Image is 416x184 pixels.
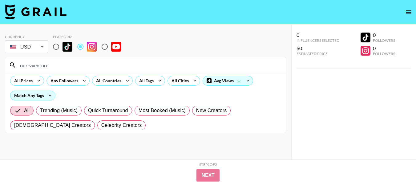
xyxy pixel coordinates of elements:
div: Currency [5,34,48,39]
div: 0 [373,45,395,51]
span: All [24,107,30,114]
img: Grail Talent [5,4,67,19]
span: [DEMOGRAPHIC_DATA] Creators [14,122,91,129]
div: Any Followers [47,76,79,85]
div: 0 [297,32,339,38]
div: Estimated Price [297,51,339,56]
span: New Creators [196,107,227,114]
span: Celebrity Creators [101,122,142,129]
div: Followers [373,51,395,56]
div: USD [6,41,47,52]
div: Step 1 of 2 [199,162,217,167]
div: 0 [373,32,395,38]
span: Trending (Music) [40,107,78,114]
div: Platform [53,34,126,39]
span: Quick Turnaround [88,107,128,114]
img: Instagram [87,42,97,52]
div: Followers [373,38,395,43]
div: All Cities [168,76,190,85]
iframe: Drift Widget Chat Controller [385,153,409,177]
span: Most Booked (Music) [139,107,186,114]
div: Match Any Tags [10,91,55,100]
div: All Countries [92,76,123,85]
button: open drawer [402,6,415,18]
div: $0 [297,45,339,51]
button: Next [196,169,220,182]
div: Avg Views [203,76,253,85]
img: TikTok [63,42,72,52]
input: Search by User Name [16,60,282,70]
div: Influencers Selected [297,38,339,43]
div: All Prices [10,76,34,85]
img: YouTube [111,42,121,52]
div: All Tags [135,76,155,85]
